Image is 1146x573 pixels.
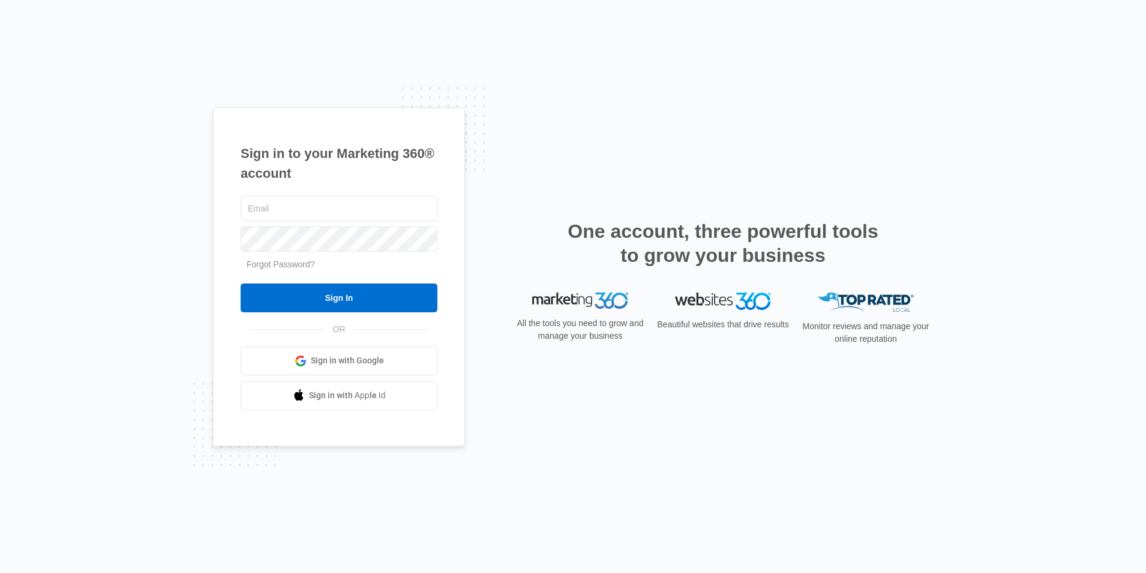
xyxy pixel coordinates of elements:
[532,293,628,309] img: Marketing 360
[241,347,437,375] a: Sign in with Google
[247,259,315,269] a: Forgot Password?
[564,219,882,267] h2: One account, three powerful tools to grow your business
[241,144,437,183] h1: Sign in to your Marketing 360® account
[241,196,437,221] input: Email
[656,318,790,331] p: Beautiful websites that drive results
[241,283,437,312] input: Sign In
[309,389,386,402] span: Sign in with Apple Id
[675,293,771,310] img: Websites 360
[325,323,354,336] span: OR
[513,317,647,342] p: All the tools you need to grow and manage your business
[818,293,914,312] img: Top Rated Local
[799,320,933,345] p: Monitor reviews and manage your online reputation
[311,354,384,367] span: Sign in with Google
[241,381,437,410] a: Sign in with Apple Id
